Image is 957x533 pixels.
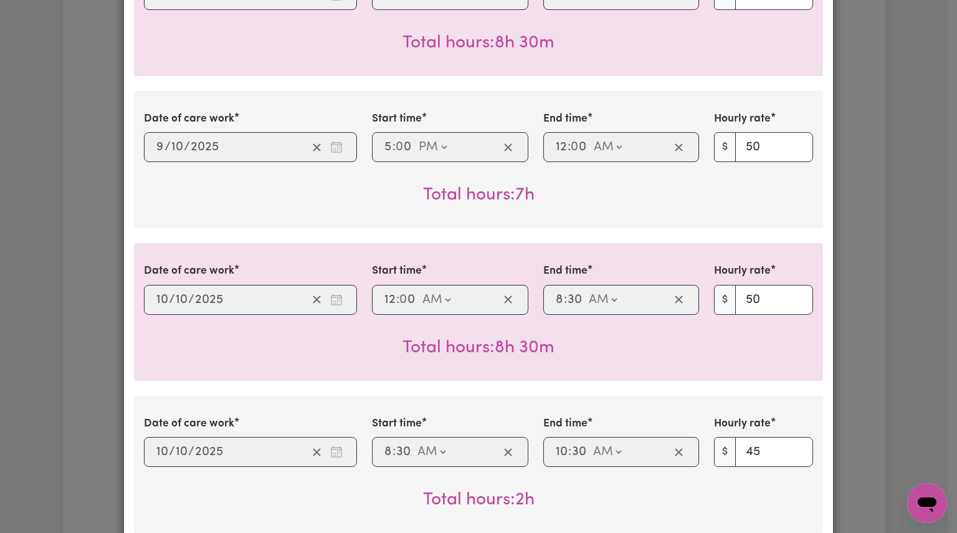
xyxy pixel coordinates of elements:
[393,140,396,154] span: :
[164,140,171,154] span: /
[568,140,571,154] span: :
[144,416,234,432] label: Date of care work
[399,294,407,306] span: 0
[156,138,164,156] input: --
[326,291,346,309] button: Enter the date of care work
[543,263,588,279] label: End time
[907,483,947,523] iframe: Button to launch messaging window
[307,138,326,156] button: Clear date
[564,293,567,307] span: :
[571,141,578,153] span: 0
[543,111,588,127] label: End time
[714,285,736,315] span: $
[384,291,396,309] input: --
[393,445,396,459] span: :
[169,445,175,459] span: /
[326,443,346,461] button: Enter the date of care work
[714,437,736,467] span: $
[175,291,188,309] input: --
[384,443,393,461] input: --
[184,140,190,154] span: /
[543,416,588,432] label: End time
[400,291,416,309] input: --
[567,291,583,309] input: --
[714,111,771,127] label: Hourly rate
[402,34,555,52] span: Total hours worked: 8 hours 30 minutes
[555,291,564,309] input: --
[423,491,535,509] span: Total hours worked: 2 hours
[372,263,422,279] label: Start time
[372,111,422,127] label: Start time
[402,339,555,357] span: Total hours worked: 8 hours 30 minutes
[156,291,169,309] input: --
[188,445,194,459] span: /
[396,141,403,153] span: 0
[307,291,326,309] button: Clear date
[555,443,568,461] input: --
[144,111,234,127] label: Date of care work
[396,443,411,461] input: --
[714,416,771,432] label: Hourly rate
[568,445,571,459] span: :
[307,443,326,461] button: Clear date
[175,443,188,461] input: --
[555,138,568,156] input: --
[194,291,224,309] input: ----
[171,138,184,156] input: --
[156,443,169,461] input: --
[169,293,175,307] span: /
[423,186,535,204] span: Total hours worked: 7 hours
[396,293,399,307] span: :
[384,138,393,156] input: --
[372,416,422,432] label: Start time
[144,263,234,279] label: Date of care work
[714,132,736,162] span: $
[571,443,587,461] input: --
[396,138,412,156] input: --
[194,443,224,461] input: ----
[326,138,346,156] button: Enter the date of care work
[714,263,771,279] label: Hourly rate
[571,138,588,156] input: --
[188,293,194,307] span: /
[190,138,219,156] input: ----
